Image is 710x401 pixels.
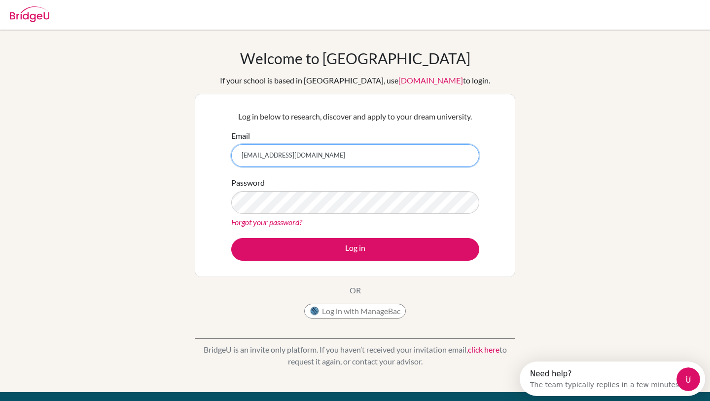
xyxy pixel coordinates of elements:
button: Log in with ManageBac [304,304,406,319]
a: click here [468,345,499,354]
a: [DOMAIN_NAME] [398,76,463,85]
label: Password [231,177,265,189]
p: BridgeU is an invite only platform. If you haven’t received your invitation email, to request it ... [195,344,515,367]
iframe: Intercom live chat discovery launcher [520,361,705,396]
p: OR [350,284,361,296]
div: The team typically replies in a few minutes. [10,16,162,27]
label: Email [231,130,250,142]
div: Open Intercom Messenger [4,4,191,31]
img: Bridge-U [10,6,49,22]
iframe: Intercom live chat [676,367,700,391]
p: Log in below to research, discover and apply to your dream university. [231,111,479,122]
div: Need help? [10,8,162,16]
div: If your school is based in [GEOGRAPHIC_DATA], use to login. [220,75,490,86]
button: Log in [231,238,479,261]
h1: Welcome to [GEOGRAPHIC_DATA] [240,49,470,67]
a: Forgot your password? [231,217,302,227]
